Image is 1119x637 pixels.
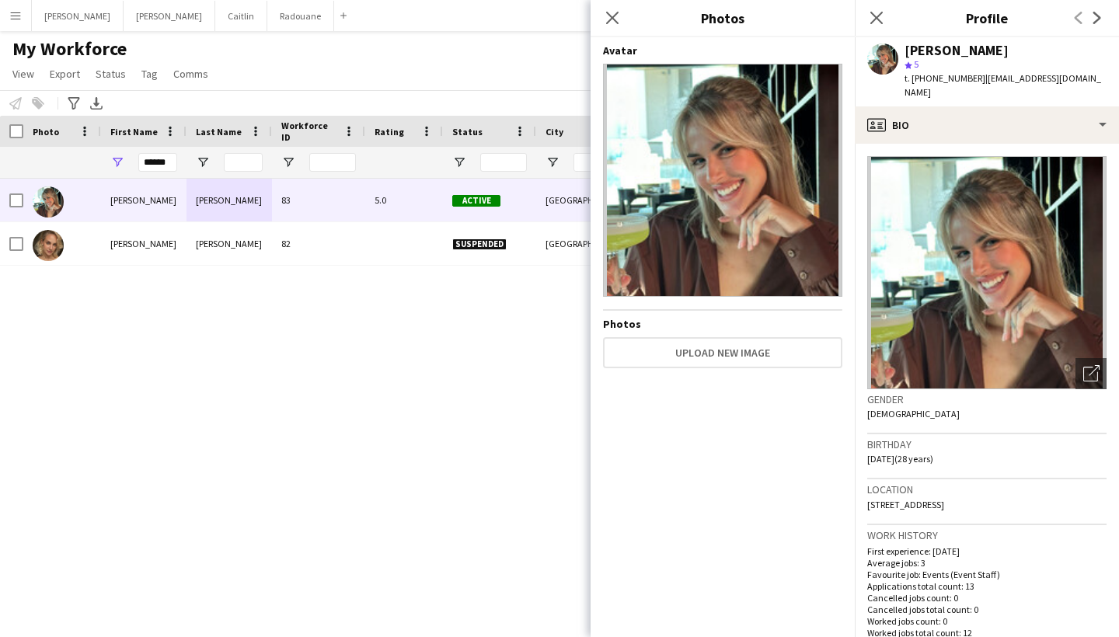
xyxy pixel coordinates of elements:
p: First experience: [DATE] [867,545,1107,557]
span: Rating [375,126,404,137]
img: Evelyn Harrington [33,230,64,261]
span: Last Name [196,126,242,137]
button: Upload new image [603,337,842,368]
span: Suspended [452,238,507,250]
input: First Name Filter Input [138,153,177,172]
h4: Avatar [603,44,842,57]
div: 83 [272,179,365,221]
input: Workforce ID Filter Input [309,153,356,172]
input: Last Name Filter Input [224,153,263,172]
button: Open Filter Menu [546,155,559,169]
span: [STREET_ADDRESS] [867,499,944,510]
h4: Photos [603,317,842,331]
span: | [EMAIL_ADDRESS][DOMAIN_NAME] [905,72,1101,98]
span: Active [452,195,500,207]
p: Applications total count: 13 [867,580,1107,592]
button: Open Filter Menu [452,155,466,169]
div: Open photos pop-in [1075,358,1107,389]
p: Worked jobs count: 0 [867,615,1107,627]
div: 82 [272,222,365,265]
p: Cancelled jobs count: 0 [867,592,1107,604]
button: Open Filter Menu [281,155,295,169]
h3: Work history [867,528,1107,542]
span: [DEMOGRAPHIC_DATA] [867,408,960,419]
img: Crew avatar [603,64,842,297]
app-action-btn: Advanced filters [64,94,83,113]
a: Export [44,64,86,84]
span: Photo [33,126,59,137]
span: 5 [914,58,919,70]
a: Status [89,64,132,84]
p: Cancelled jobs total count: 0 [867,604,1107,615]
h3: Birthday [867,437,1107,451]
span: Export [50,67,80,81]
img: Evelyn Harrington [33,186,64,218]
h3: Location [867,482,1107,496]
span: Tag [141,67,158,81]
h3: Profile [855,8,1119,28]
span: City [546,126,563,137]
div: [GEOGRAPHIC_DATA] [536,179,629,221]
a: Comms [167,64,214,84]
button: [PERSON_NAME] [32,1,124,31]
span: [DATE] (28 years) [867,453,933,465]
div: [GEOGRAPHIC_DATA] [536,222,629,265]
button: Open Filter Menu [110,155,124,169]
span: Status [96,67,126,81]
h3: Photos [591,8,855,28]
button: [PERSON_NAME] [124,1,215,31]
span: My Workforce [12,37,127,61]
img: Crew avatar or photo [867,156,1107,389]
p: Favourite job: Events (Event Staff) [867,569,1107,580]
input: Status Filter Input [480,153,527,172]
div: [PERSON_NAME] [101,179,186,221]
div: [PERSON_NAME] [186,222,272,265]
a: Tag [135,64,164,84]
div: [PERSON_NAME] [186,179,272,221]
h3: Gender [867,392,1107,406]
div: [PERSON_NAME] [101,222,186,265]
span: View [12,67,34,81]
button: Radouane [267,1,334,31]
div: [PERSON_NAME] [905,44,1009,57]
div: 5.0 [365,179,443,221]
span: Workforce ID [281,120,337,143]
div: Bio [855,106,1119,144]
span: Comms [173,67,208,81]
button: Open Filter Menu [196,155,210,169]
app-action-btn: Export XLSX [87,94,106,113]
button: Caitlin [215,1,267,31]
span: First Name [110,126,158,137]
input: City Filter Input [573,153,620,172]
span: t. [PHONE_NUMBER] [905,72,985,84]
span: Status [452,126,483,137]
a: View [6,64,40,84]
p: Average jobs: 3 [867,557,1107,569]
